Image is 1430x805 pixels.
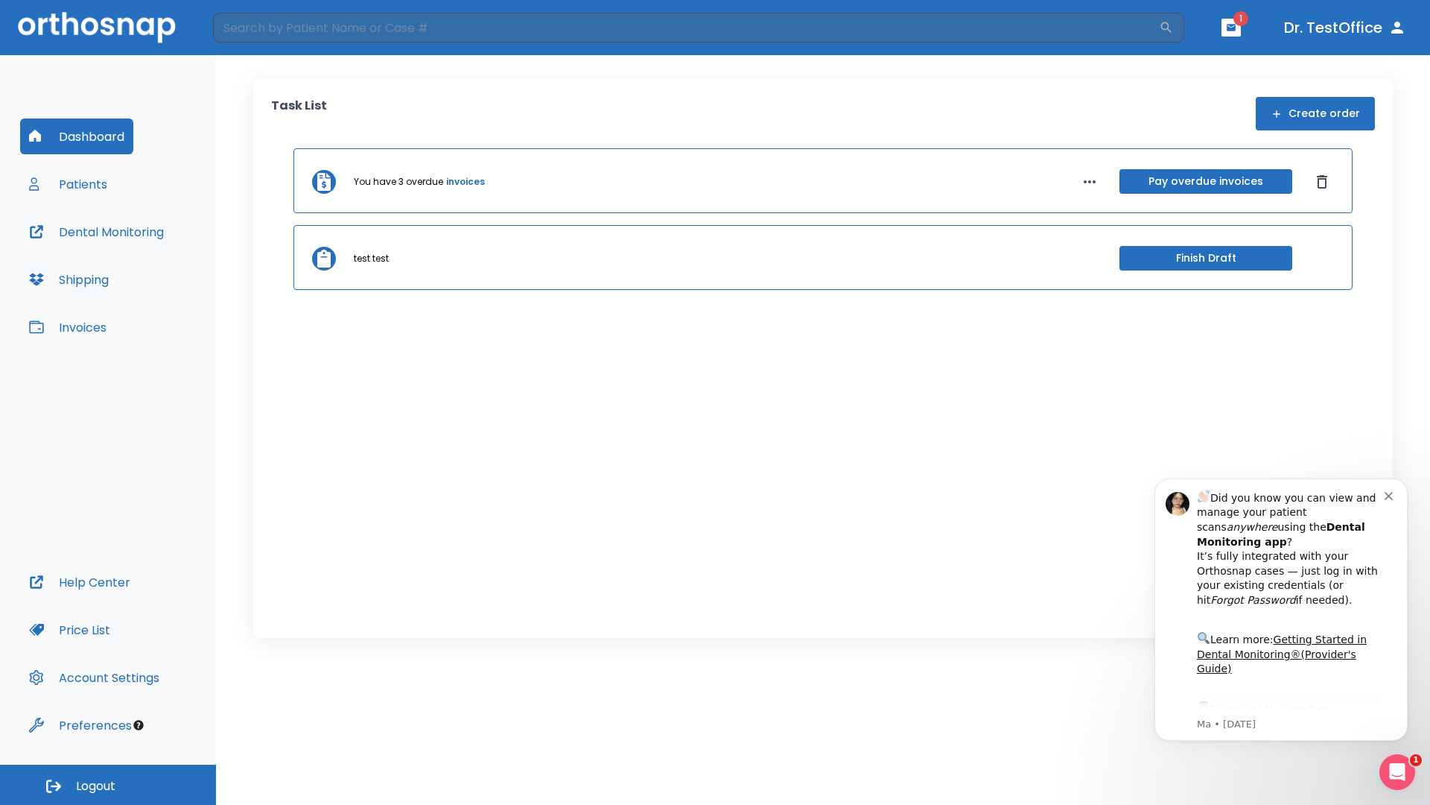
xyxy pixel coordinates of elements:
[20,309,115,345] button: Invoices
[1119,169,1292,194] button: Pay overdue invoices
[1132,460,1430,798] iframe: Intercom notifications message
[20,119,133,154] button: Dashboard
[18,12,176,42] img: Orthosnap
[1310,170,1334,194] button: Dismiss
[20,612,119,648] button: Price List
[20,214,173,250] button: Dental Monitoring
[1233,11,1248,26] span: 1
[76,778,115,795] span: Logout
[271,97,327,130] p: Task List
[20,564,139,600] button: Help Center
[1256,97,1375,130] button: Create order
[1119,246,1292,271] button: Finish Draft
[354,252,389,265] p: test test
[213,13,1159,42] input: Search by Patient Name or Case #
[1410,754,1422,766] span: 1
[1379,754,1415,790] iframe: Intercom live chat
[132,719,145,732] div: Tooltip anchor
[20,707,141,743] button: Preferences
[20,660,168,695] button: Account Settings
[20,262,118,297] button: Shipping
[354,175,443,189] p: You have 3 overdue
[20,166,116,202] button: Patients
[1278,14,1412,41] button: Dr. TestOffice
[446,175,485,189] a: invoices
